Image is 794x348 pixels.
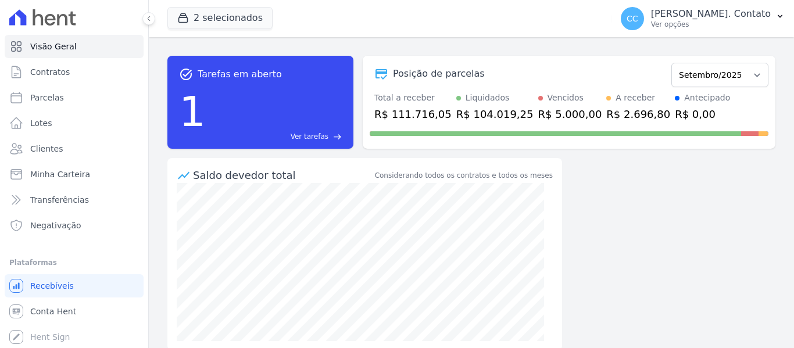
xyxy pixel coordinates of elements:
[210,131,342,142] a: Ver tarefas east
[393,67,485,81] div: Posição de parcelas
[548,92,584,104] div: Vencidos
[538,106,602,122] div: R$ 5.000,00
[374,106,452,122] div: R$ 111.716,05
[30,194,89,206] span: Transferências
[5,163,144,186] a: Minha Carteira
[198,67,282,81] span: Tarefas em aberto
[5,86,144,109] a: Parcelas
[466,92,510,104] div: Liquidados
[30,66,70,78] span: Contratos
[30,280,74,292] span: Recebíveis
[30,41,77,52] span: Visão Geral
[606,106,670,122] div: R$ 2.696,80
[30,306,76,317] span: Conta Hent
[651,8,771,20] p: [PERSON_NAME]. Contato
[374,92,452,104] div: Total a receber
[5,137,144,160] a: Clientes
[30,143,63,155] span: Clientes
[375,170,553,181] div: Considerando todos os contratos e todos os meses
[5,35,144,58] a: Visão Geral
[651,20,771,29] p: Ver opções
[5,188,144,211] a: Transferências
[684,92,730,104] div: Antecipado
[30,168,90,180] span: Minha Carteira
[611,2,794,35] button: CC [PERSON_NAME]. Contato Ver opções
[30,220,81,231] span: Negativação
[179,81,206,142] div: 1
[5,274,144,297] a: Recebíveis
[5,300,144,323] a: Conta Hent
[179,67,193,81] span: task_alt
[193,167,373,183] div: Saldo devedor total
[675,106,730,122] div: R$ 0,00
[456,106,534,122] div: R$ 104.019,25
[167,7,273,29] button: 2 selecionados
[627,15,638,23] span: CC
[5,112,144,135] a: Lotes
[291,131,328,142] span: Ver tarefas
[616,92,655,104] div: A receber
[30,117,52,129] span: Lotes
[9,256,139,270] div: Plataformas
[5,214,144,237] a: Negativação
[30,92,64,103] span: Parcelas
[333,132,342,141] span: east
[5,60,144,84] a: Contratos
